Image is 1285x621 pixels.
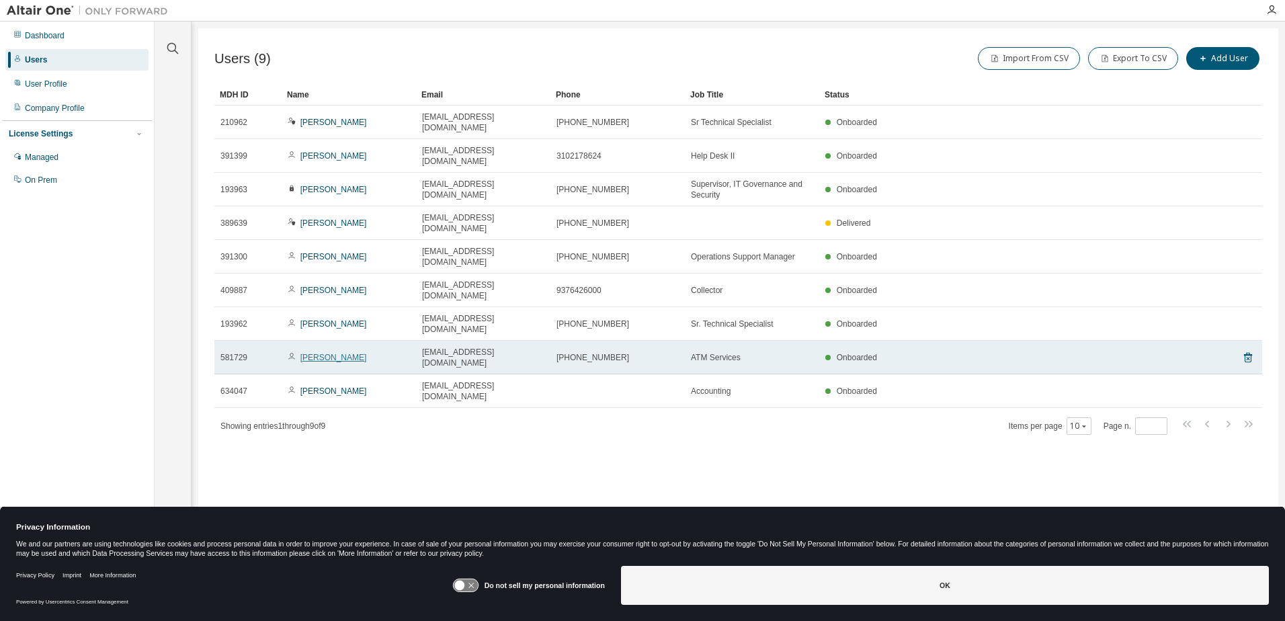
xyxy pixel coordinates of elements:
[220,184,247,195] span: 193963
[300,118,367,127] a: [PERSON_NAME]
[1070,421,1088,431] button: 10
[220,251,247,262] span: 391300
[837,118,877,127] span: Onboarded
[556,352,629,363] span: [PHONE_NUMBER]
[556,218,629,229] span: [PHONE_NUMBER]
[837,386,877,396] span: Onboarded
[556,117,629,128] span: [PHONE_NUMBER]
[1009,417,1091,435] span: Items per page
[25,30,65,41] div: Dashboard
[300,386,367,396] a: [PERSON_NAME]
[556,84,679,106] div: Phone
[220,117,247,128] span: 210962
[556,251,629,262] span: [PHONE_NUMBER]
[691,251,795,262] span: Operations Support Manager
[690,84,814,106] div: Job Title
[691,319,774,329] span: Sr. Technical Specialist
[422,280,544,301] span: [EMAIL_ADDRESS][DOMAIN_NAME]
[25,54,47,65] div: Users
[837,252,877,261] span: Onboarded
[422,112,544,133] span: [EMAIL_ADDRESS][DOMAIN_NAME]
[421,84,545,106] div: Email
[691,179,813,200] span: Supervisor, IT Governance and Security
[220,319,247,329] span: 193962
[422,347,544,368] span: [EMAIL_ADDRESS][DOMAIN_NAME]
[9,128,73,139] div: License Settings
[837,218,871,228] span: Delivered
[220,352,247,363] span: 581729
[422,246,544,267] span: [EMAIL_ADDRESS][DOMAIN_NAME]
[25,152,58,163] div: Managed
[825,84,1192,106] div: Status
[837,319,877,329] span: Onboarded
[300,319,367,329] a: [PERSON_NAME]
[556,184,629,195] span: [PHONE_NUMBER]
[300,286,367,295] a: [PERSON_NAME]
[1186,47,1259,70] button: Add User
[978,47,1080,70] button: Import From CSV
[691,151,735,161] span: Help Desk II
[220,151,247,161] span: 391399
[300,185,367,194] a: [PERSON_NAME]
[220,421,325,431] span: Showing entries 1 through 9 of 9
[1104,417,1167,435] span: Page n.
[287,84,411,106] div: Name
[25,103,85,114] div: Company Profile
[422,179,544,200] span: [EMAIL_ADDRESS][DOMAIN_NAME]
[556,285,602,296] span: 9376426000
[691,117,772,128] span: Sr Technical Specialist
[300,252,367,261] a: [PERSON_NAME]
[220,285,247,296] span: 409887
[422,313,544,335] span: [EMAIL_ADDRESS][DOMAIN_NAME]
[837,185,877,194] span: Onboarded
[300,218,367,228] a: [PERSON_NAME]
[837,353,877,362] span: Onboarded
[7,4,175,17] img: Altair One
[837,151,877,161] span: Onboarded
[25,175,57,185] div: On Prem
[220,218,247,229] span: 389639
[300,151,367,161] a: [PERSON_NAME]
[422,212,544,234] span: [EMAIL_ADDRESS][DOMAIN_NAME]
[556,319,629,329] span: [PHONE_NUMBER]
[25,79,67,89] div: User Profile
[1088,47,1178,70] button: Export To CSV
[691,285,722,296] span: Collector
[691,386,731,397] span: Accounting
[691,352,741,363] span: ATM Services
[422,145,544,167] span: [EMAIL_ADDRESS][DOMAIN_NAME]
[422,380,544,402] span: [EMAIL_ADDRESS][DOMAIN_NAME]
[837,286,877,295] span: Onboarded
[214,51,271,67] span: Users (9)
[300,353,367,362] a: [PERSON_NAME]
[220,84,276,106] div: MDH ID
[556,151,602,161] span: 3102178624
[220,386,247,397] span: 634047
